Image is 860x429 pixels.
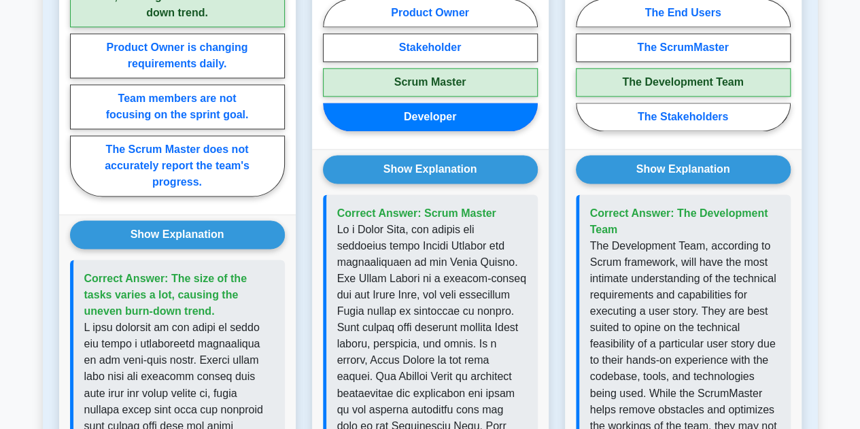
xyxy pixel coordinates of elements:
[590,207,768,235] span: Correct Answer: The Development Team
[576,103,791,131] label: The Stakeholders
[576,33,791,62] label: The ScrumMaster
[323,33,538,62] label: Stakeholder
[576,68,791,97] label: The Development Team
[323,103,538,131] label: Developer
[337,207,496,219] span: Correct Answer: Scrum Master
[323,68,538,97] label: Scrum Master
[70,84,285,129] label: Team members are not focusing on the sprint goal.
[323,155,538,184] button: Show Explanation
[576,155,791,184] button: Show Explanation
[84,273,247,317] span: Correct Answer: The size of the tasks varies a lot, causing the uneven burn-down trend.
[70,135,285,196] label: The Scrum Master does not accurately report the team's progress.
[70,220,285,249] button: Show Explanation
[70,33,285,78] label: Product Owner is changing requirements daily.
